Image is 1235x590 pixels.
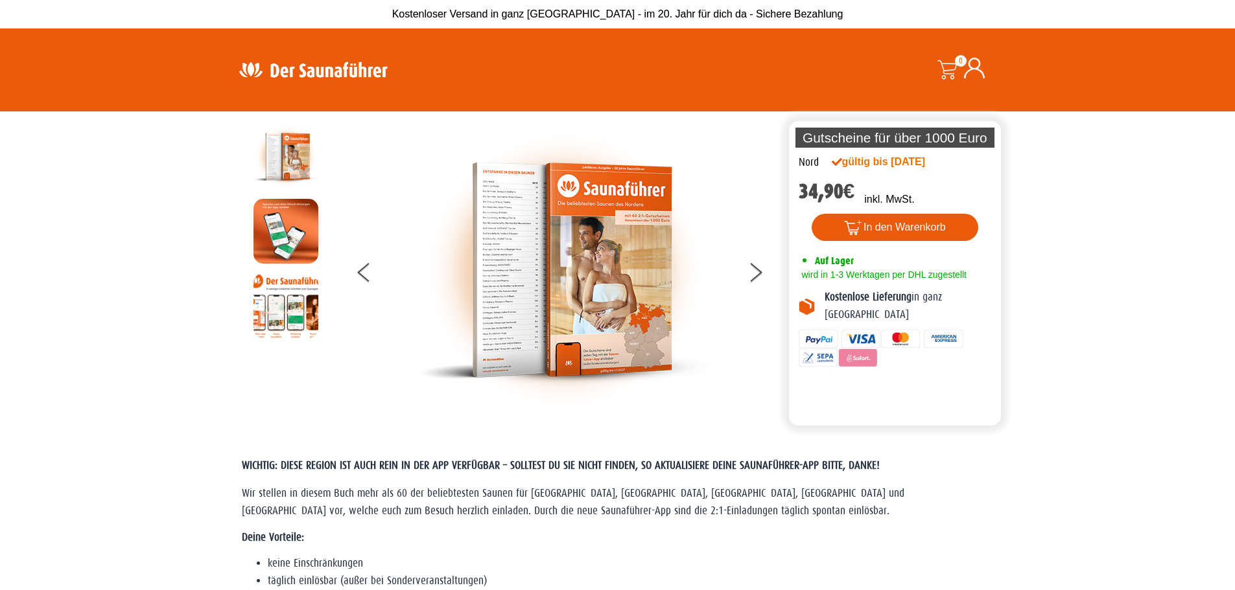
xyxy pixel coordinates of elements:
[825,291,912,303] b: Kostenlose Lieferung
[815,255,854,267] span: Auf Lager
[795,128,995,148] p: Gutscheine für über 1000 Euro
[242,459,880,471] span: WICHTIG: DIESE REGION IST AUCH REIN IN DER APP VERFÜGBAR – SOLLTEST DU SIE NICHT FINDEN, SO AKTUA...
[242,531,304,543] strong: Deine Vorteile:
[242,487,904,516] span: Wir stellen in diesem Buch mehr als 60 der beliebtesten Saunen für [GEOGRAPHIC_DATA], [GEOGRAPHIC...
[799,154,819,171] div: Nord
[799,269,967,280] span: wird in 1-3 Werktagen per DHL zugestellt
[812,214,978,241] button: In den Warenkorb
[864,192,914,207] p: inkl. MwSt.
[832,154,954,170] div: gültig bis [DATE]
[955,55,967,67] span: 0
[843,179,855,203] span: €
[799,179,855,203] bdi: 34,90
[392,8,843,19] span: Kostenloser Versand in ganz [GEOGRAPHIC_DATA] - im 20. Jahr für dich da - Sichere Bezahlung
[253,199,318,264] img: MOCKUP-iPhone_regional
[253,124,318,189] img: der-saunafuehrer-2025-nord
[825,289,992,323] p: in ganz [GEOGRAPHIC_DATA]
[268,573,994,589] li: täglich einlösbar (außer bei Sonderveranstaltungen)
[418,124,710,416] img: der-saunafuehrer-2025-nord
[268,555,994,572] li: keine Einschränkungen
[253,273,318,338] img: Anleitung7tn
